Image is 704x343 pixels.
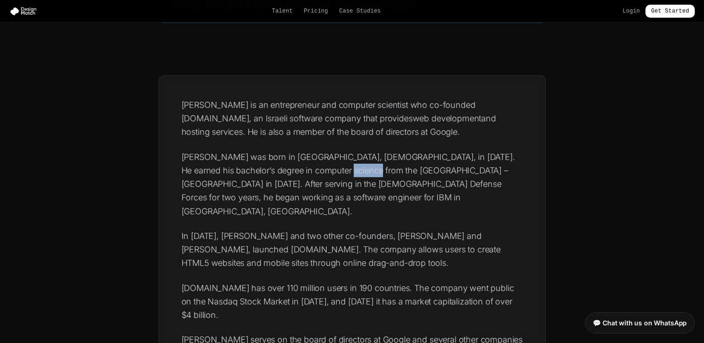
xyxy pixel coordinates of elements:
[272,7,293,15] a: Talent
[181,98,523,139] p: [PERSON_NAME] is an entrepreneur and computer scientist who co-founded [DOMAIN_NAME], an Israeli ...
[339,7,381,15] a: Case Studies
[181,281,523,322] p: [DOMAIN_NAME] has over 110 million users in 190 countries. The company went public on the Nasdaq ...
[304,7,328,15] a: Pricing
[413,113,482,123] a: web development
[645,5,695,18] a: Get Started
[623,7,640,15] a: Login
[585,312,695,334] a: 💬 Chat with us on WhatsApp
[9,7,41,16] img: Design Match
[181,229,523,270] p: In [DATE], [PERSON_NAME] and two other co-founders, [PERSON_NAME] and [PERSON_NAME], launched [DO...
[181,150,523,218] p: [PERSON_NAME] was born in [GEOGRAPHIC_DATA], [DEMOGRAPHIC_DATA], in [DATE]. He earned his bachelo...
